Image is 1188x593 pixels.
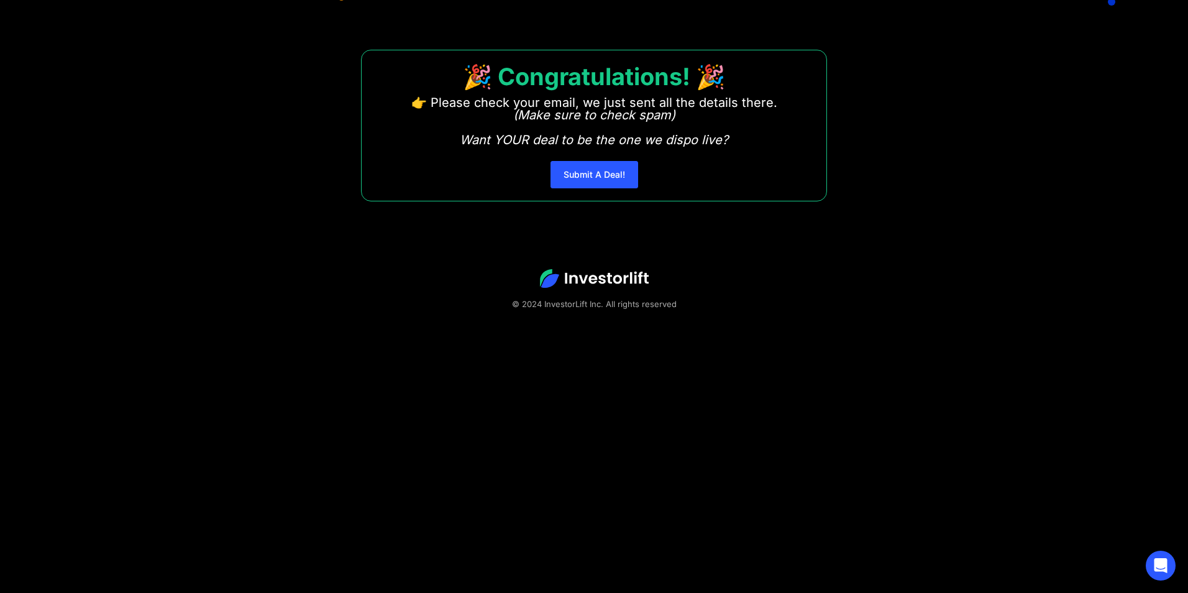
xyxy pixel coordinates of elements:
a: Submit A Deal! [551,161,638,188]
p: 👉 Please check your email, we just sent all the details there. ‍ [411,96,777,146]
div: © 2024 InvestorLift Inc. All rights reserved [43,298,1145,310]
div: Open Intercom Messenger [1146,551,1176,581]
em: (Make sure to check spam) Want YOUR deal to be the one we dispo live? [460,108,728,147]
strong: 🎉 Congratulations! 🎉 [463,62,725,91]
